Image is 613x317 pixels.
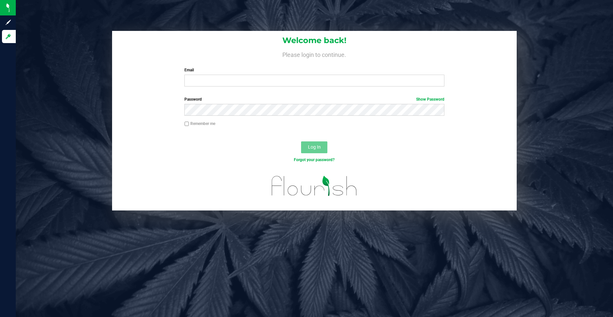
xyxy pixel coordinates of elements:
a: Show Password [416,97,444,102]
label: Remember me [184,121,215,127]
img: flourish_logo.svg [264,170,365,202]
span: Log In [308,144,321,150]
a: Forgot your password? [294,158,335,162]
inline-svg: Sign up [5,19,12,26]
h4: Please login to continue. [112,50,517,58]
span: Password [184,97,202,102]
button: Log In [301,141,327,153]
input: Remember me [184,122,189,126]
inline-svg: Log in [5,33,12,40]
h1: Welcome back! [112,36,517,45]
label: Email [184,67,444,73]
